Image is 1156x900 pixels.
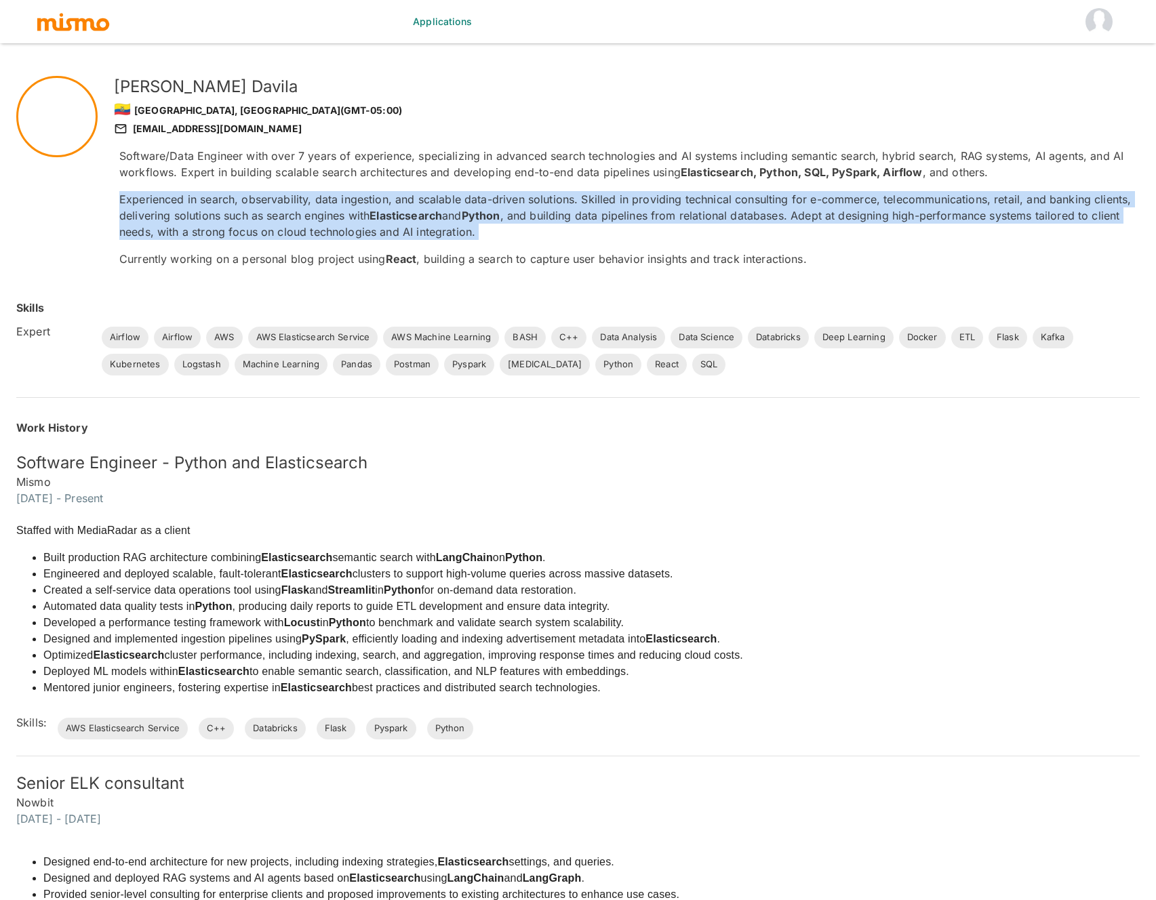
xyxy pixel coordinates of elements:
strong: PySpark [302,633,346,645]
span: 🇪🇨 [114,101,131,117]
li: Mentored junior engineers, fostering expertise in best practices and distributed search technolog... [43,680,743,696]
strong: Elasticsearch [281,568,353,579]
span: Pyspark [366,722,416,735]
h5: [PERSON_NAME] Davila [114,76,1140,98]
strong: Streamlit [328,584,376,596]
p: Software/Data Engineer with over 7 years of experience, specializing in advanced search technolog... [119,148,1140,180]
h6: Nowbit [16,794,1140,811]
li: Designed and implemented ingestion pipelines using , efficiently loading and indexing advertiseme... [43,631,743,647]
span: Flask [989,331,1027,344]
span: Kubernetes [102,358,169,371]
span: Data Science [671,331,742,344]
span: C++ [551,331,586,344]
strong: Python [384,584,421,596]
img: undefined [1085,8,1113,35]
strong: Elasticsearch [281,682,352,693]
strong: Elasticsearch [93,649,164,661]
span: [MEDICAL_DATA] [500,358,590,371]
span: Postman [386,358,439,371]
strong: Elasticsearch [178,666,250,677]
li: Built production RAG architecture combining semantic search with on . [43,550,743,566]
div: [EMAIL_ADDRESS][DOMAIN_NAME] [114,121,1140,137]
strong: Elasticsearch, Python, SQL, PySpark, Airflow [681,165,923,179]
span: BASH [504,331,546,344]
strong: React [386,252,417,266]
strong: Elasticsearch [370,209,442,222]
span: Databricks [245,722,306,735]
span: Pandas [333,358,380,371]
strong: LangChain [436,552,493,563]
span: Deep Learning [814,331,894,344]
h6: Work History [16,420,1140,436]
h6: Skills [16,300,44,316]
span: ETL [951,331,983,344]
h6: [DATE] - Present [16,490,1140,506]
strong: Flask [281,584,310,596]
img: logo [36,12,111,32]
h6: Expert [16,323,91,340]
span: Machine Learning [235,358,327,371]
strong: Elasticsearch [349,872,420,884]
h6: Mismo [16,474,1140,490]
span: AWS Machine Learning [383,331,499,344]
li: Automated data quality tests in , producing daily reports to guide ETL development and ensure dat... [43,598,743,615]
strong: Python [195,600,232,612]
span: Python [595,358,641,371]
li: Optimized cluster performance, including indexing, search, and aggregation, improving response ti... [43,647,743,663]
p: Experienced in search, observability, data ingestion, and scalable data-driven solutions. Skilled... [119,191,1140,240]
p: Staffed with MediaRadar as a client [16,523,743,539]
span: React [647,358,687,371]
h6: [DATE] - [DATE] [16,811,1140,827]
li: Created a self-service data operations tool using and in for on-demand data restoration. [43,582,743,598]
span: Databricks [748,331,809,344]
strong: Elasticsearch [261,552,332,563]
li: Engineered and deployed scalable, fault-tolerant clusters to support high-volume queries across m... [43,566,743,582]
span: Docker [899,331,946,344]
span: Airflow [102,331,148,344]
span: SQL [692,358,725,371]
strong: LangChain [447,872,504,884]
strong: Python [462,209,500,222]
strong: Elasticsearch [645,633,717,645]
strong: Elasticsearch [437,856,509,867]
h6: Skills: [16,714,47,731]
span: Flask [317,722,355,735]
span: AWS Elasticsearch Service [58,722,188,735]
strong: Python [329,617,366,628]
p: Currently working on a personal blog project using , building a search to capture user behavior i... [119,251,1140,267]
strong: LangGraph [523,872,582,884]
span: Python [427,722,473,735]
li: Designed end-to-end architecture for new projects, including indexing strategies, settings, and q... [43,854,679,870]
strong: Python [505,552,542,563]
h5: Senior ELK consultant [16,773,1140,794]
li: Developed a performance testing framework with in to benchmark and validate search system scalabi... [43,615,743,631]
div: [GEOGRAPHIC_DATA], [GEOGRAPHIC_DATA] (GMT-05:00) [114,98,1140,121]
span: Pyspark [444,358,494,371]
h5: Software Engineer - Python and Elasticsearch [16,452,1140,474]
span: Logstash [174,358,229,371]
span: Kafka [1033,331,1073,344]
span: C++ [199,722,234,735]
span: AWS [206,331,242,344]
li: Designed and deployed RAG systems and AI agents based on using and . [43,870,679,886]
span: AWS Elasticsearch Service [248,331,378,344]
strong: Locust [284,617,320,628]
span: Data Analysis [592,331,665,344]
span: Airflow [154,331,201,344]
li: Deployed ML models within to enable semantic search, classification, and NLP features with embedd... [43,663,743,680]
